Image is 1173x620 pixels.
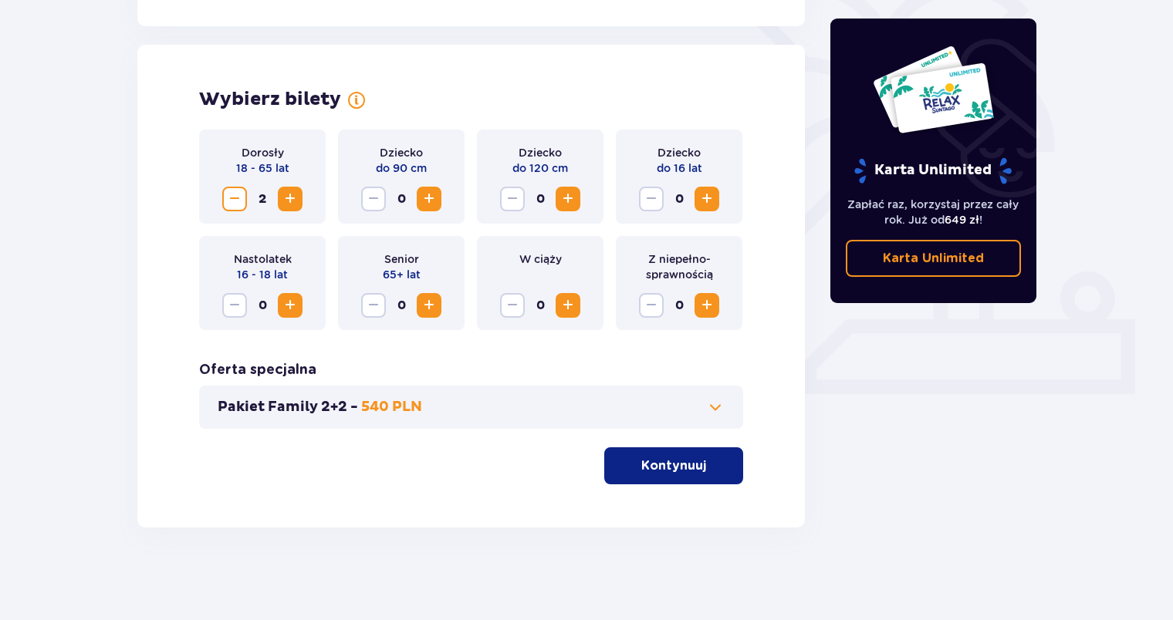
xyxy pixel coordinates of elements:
p: 540 PLN [361,398,422,416]
button: Zwiększ [556,187,580,211]
p: Nastolatek [234,251,292,267]
button: Zmniejsz [500,187,525,211]
button: Zmniejsz [361,293,386,318]
span: 0 [250,293,275,318]
p: do 120 cm [512,160,568,176]
p: Zapłać raz, korzystaj przez cały rok. Już od ! [846,197,1022,227]
p: 18 - 65 lat [236,160,289,176]
span: 0 [528,293,553,318]
p: Dziecko [657,145,701,160]
button: Zmniejsz [222,293,247,318]
p: do 90 cm [376,160,427,176]
span: 0 [667,293,691,318]
button: Kontynuuj [604,447,743,484]
button: Zmniejsz [361,187,386,211]
p: Dziecko [519,145,562,160]
p: 16 - 18 lat [237,267,288,282]
p: do 16 lat [657,160,702,176]
p: Pakiet Family 2+2 - [218,398,358,416]
p: Kontynuuj [641,457,706,474]
button: Zmniejsz [500,293,525,318]
span: 0 [528,187,553,211]
span: 649 zł [945,214,979,226]
img: Dwie karty całoroczne do Suntago z napisem 'UNLIMITED RELAX', na białym tle z tropikalnymi liśćmi... [872,45,995,134]
p: Z niepełno­sprawnością [628,251,730,282]
p: Dziecko [380,145,423,160]
button: Zwiększ [556,293,580,318]
a: Karta Unlimited [846,240,1022,277]
p: Senior [384,251,419,267]
h2: Wybierz bilety [199,88,341,111]
span: 0 [667,187,691,211]
button: Zmniejsz [639,293,664,318]
button: Zwiększ [695,187,719,211]
button: Zwiększ [695,293,719,318]
p: Dorosły [242,145,284,160]
button: Zwiększ [278,187,303,211]
span: 2 [250,187,275,211]
button: Pakiet Family 2+2 -540 PLN [218,398,725,416]
span: 0 [389,293,414,318]
button: Zwiększ [417,187,441,211]
p: Karta Unlimited [883,250,984,267]
p: W ciąży [519,251,562,267]
h3: Oferta specjalna [199,361,316,379]
button: Zwiększ [278,293,303,318]
p: 65+ lat [383,267,421,282]
button: Zmniejsz [639,187,664,211]
p: Karta Unlimited [853,157,1013,184]
button: Zwiększ [417,293,441,318]
span: 0 [389,187,414,211]
button: Zmniejsz [222,187,247,211]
